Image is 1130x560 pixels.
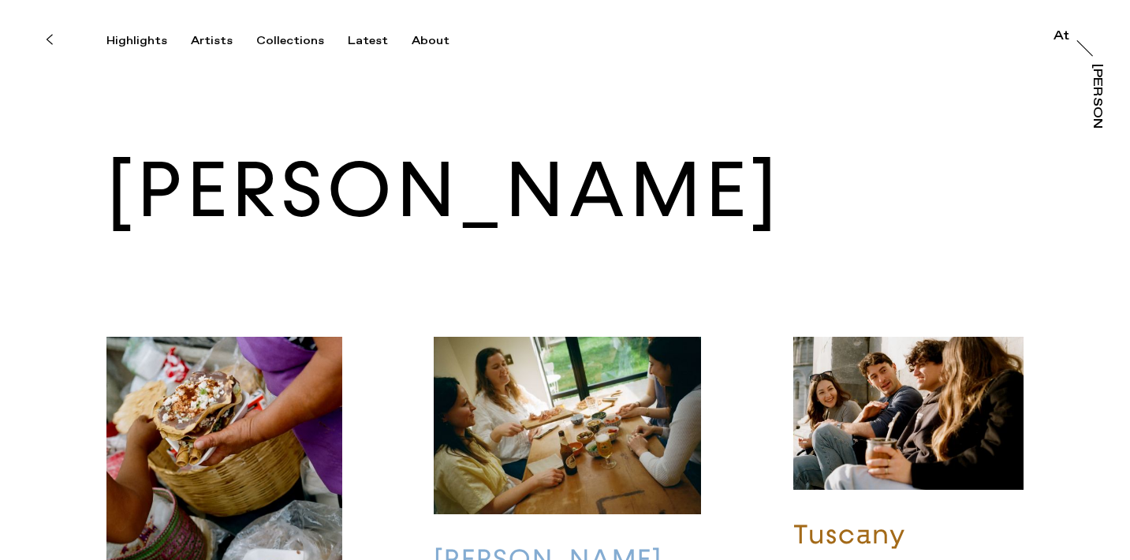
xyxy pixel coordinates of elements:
button: About [412,34,473,48]
div: About [412,34,449,48]
a: At [1054,30,1069,46]
button: Highlights [106,34,191,48]
a: [PERSON_NAME] [1087,64,1103,129]
div: Latest [348,34,388,48]
button: Artists [191,34,256,48]
div: [PERSON_NAME] [1091,64,1103,185]
button: Latest [348,34,412,48]
div: Highlights [106,34,167,48]
div: Artists [191,34,233,48]
button: Collections [256,34,348,48]
div: Collections [256,34,324,48]
h3: Tuscany [793,518,1024,551]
